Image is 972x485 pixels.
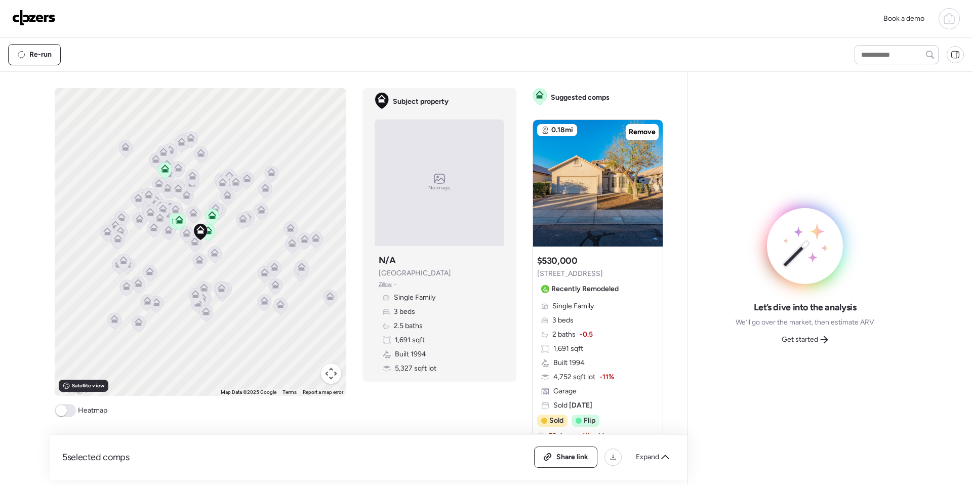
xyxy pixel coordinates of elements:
a: Open this area in Google Maps (opens a new window) [57,383,91,396]
span: • [394,280,396,289]
span: 1,691 sqft [395,335,425,345]
span: No image [428,184,451,192]
span: [DATE] [568,401,592,410]
span: 2.5 baths [394,321,423,331]
span: -11% [599,372,614,382]
span: Let’s dive into the analysis [754,301,857,313]
span: Expand [636,452,659,462]
span: Sold [553,400,592,411]
span: 0.18mi [551,125,573,135]
span: 4,752 sqft lot [553,372,595,382]
span: Built 1994 [553,358,585,368]
span: Map Data ©2025 Google [221,389,276,395]
span: Heatmap [78,406,107,416]
span: Recently Remodeled [551,284,619,294]
img: Logo [12,10,56,26]
img: Google [57,383,91,396]
span: 5,327 sqft lot [395,363,436,374]
span: -0.5 [580,330,593,340]
span: 1,691 sqft [553,344,583,354]
span: Get started [782,335,818,345]
span: Zillow [379,280,392,289]
span: Built 1994 [395,349,426,359]
span: 3 beds [552,315,574,326]
span: Flip [584,416,595,426]
a: Report a map error [303,389,343,395]
span: Book a demo [883,14,924,23]
span: Single Family [552,301,594,311]
button: Map camera controls [321,363,341,384]
a: Terms (opens in new tab) [282,389,297,395]
span: Garage [553,386,577,396]
span: 5 selected comps [62,451,130,463]
span: Suggested comps [551,93,610,103]
h3: $530,000 [537,255,578,267]
span: 2 baths [552,330,576,340]
span: Remove [629,127,656,137]
span: Subject property [393,97,449,107]
span: Re-run [29,50,52,60]
span: 53 days until sold [548,431,604,441]
span: Single Family [394,293,435,303]
span: [GEOGRAPHIC_DATA] [379,268,451,278]
span: Satellite view [72,382,104,390]
span: Share link [556,452,588,462]
span: 3 beds [394,307,415,317]
span: We’ll go over the market, then estimate ARV [736,317,874,328]
span: [STREET_ADDRESS] [537,269,603,279]
h3: N/A [379,254,396,266]
span: Sold [549,416,563,426]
